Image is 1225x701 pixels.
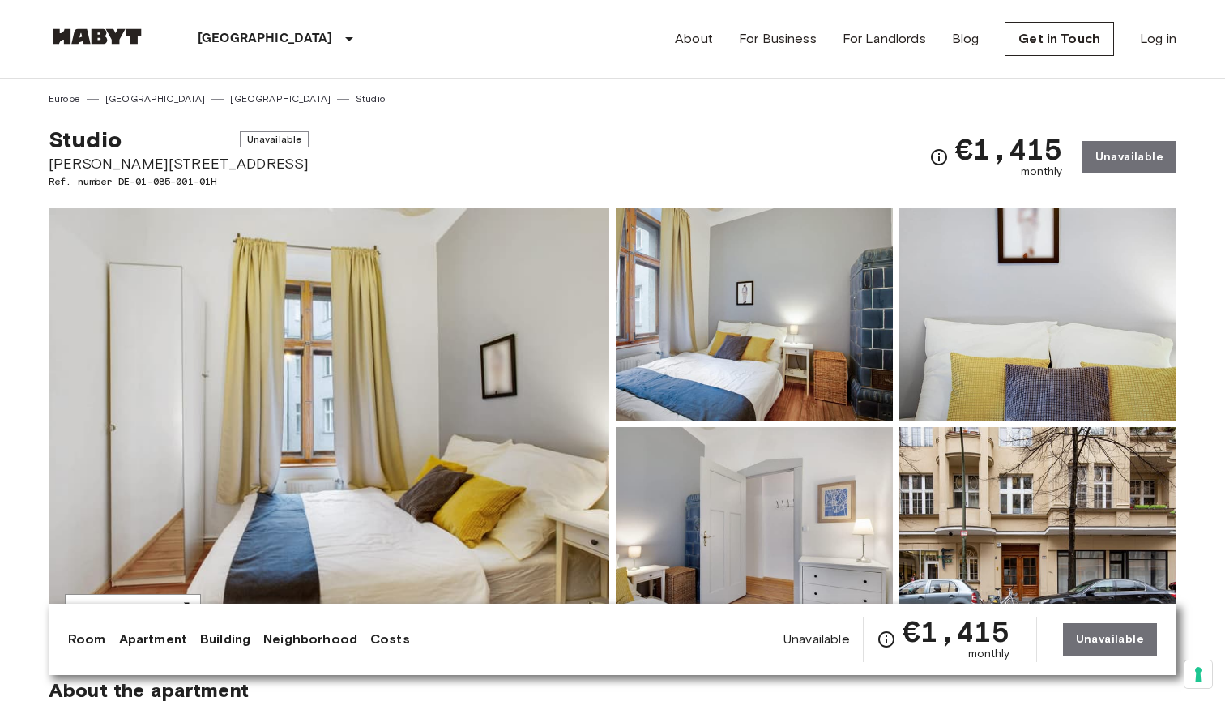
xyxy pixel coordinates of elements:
[1005,22,1114,56] a: Get in Touch
[877,630,896,649] svg: Check cost overview for full price breakdown. Please note that discounts apply to new joiners onl...
[49,208,609,639] img: Marketing picture of unit DE-01-085-001-01H
[903,617,1010,646] span: €1,415
[263,630,357,649] a: Neighborhood
[616,427,893,639] img: Picture of unit DE-01-085-001-01H
[968,646,1010,662] span: monthly
[230,92,331,106] a: [GEOGRAPHIC_DATA]
[198,29,333,49] p: [GEOGRAPHIC_DATA]
[739,29,817,49] a: For Business
[955,135,1063,164] span: €1,415
[49,126,122,153] span: Studio
[675,29,713,49] a: About
[843,29,926,49] a: For Landlords
[1021,164,1063,180] span: monthly
[929,147,949,167] svg: Check cost overview for full price breakdown. Please note that discounts apply to new joiners onl...
[200,630,250,649] a: Building
[240,131,309,147] span: Unavailable
[49,28,146,45] img: Habyt
[783,630,850,648] span: Unavailable
[356,92,385,106] a: Studio
[1184,660,1212,688] button: Your consent preferences for tracking technologies
[899,208,1176,421] img: Picture of unit DE-01-085-001-01H
[952,29,980,49] a: Blog
[65,594,201,624] button: Show all photos
[899,427,1176,639] img: Picture of unit DE-01-085-001-01H
[49,92,80,106] a: Europe
[105,92,206,106] a: [GEOGRAPHIC_DATA]
[119,630,187,649] a: Apartment
[49,153,309,174] span: [PERSON_NAME][STREET_ADDRESS]
[49,174,309,189] span: Ref. number DE-01-085-001-01H
[68,630,106,649] a: Room
[1140,29,1176,49] a: Log in
[616,208,893,421] img: Picture of unit DE-01-085-001-01H
[370,630,410,649] a: Costs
